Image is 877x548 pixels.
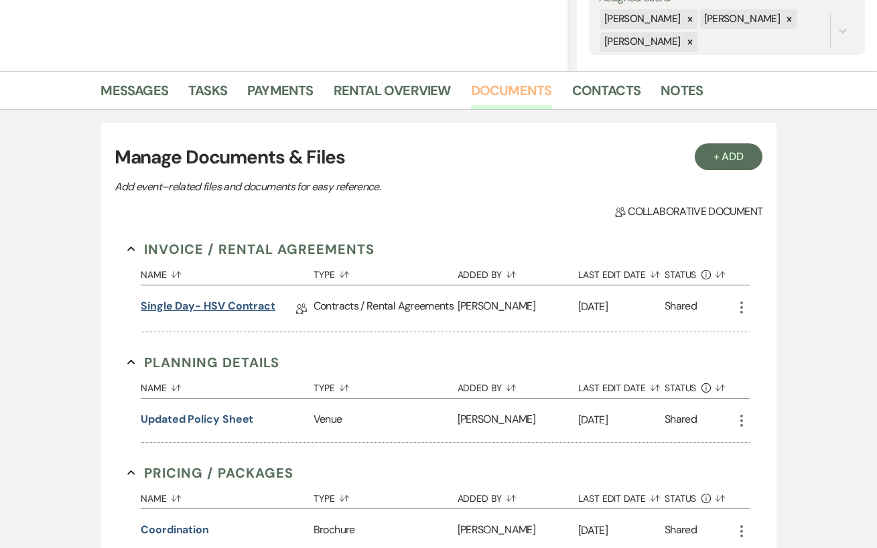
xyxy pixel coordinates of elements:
div: Contracts / Rental Agreements [314,285,458,332]
button: Status [665,372,734,398]
button: Planning Details [127,352,279,372]
a: Notes [661,80,703,109]
div: [PERSON_NAME] [458,399,578,442]
div: [PERSON_NAME] [700,9,783,29]
button: Name [141,483,314,508]
p: Add event–related files and documents for easy reference. [115,178,584,196]
div: Shared [665,411,697,429]
button: Name [141,372,314,398]
h3: Manage Documents & Files [115,143,763,172]
button: Pricing / Packages [127,463,293,483]
a: Tasks [188,80,227,109]
div: Venue [314,399,458,442]
div: [PERSON_NAME] [600,9,683,29]
button: Type [314,259,458,285]
p: [DATE] [578,298,665,316]
button: Updated Policy Sheet [141,411,253,427]
div: Shared [665,522,697,540]
span: Status [665,494,697,503]
button: Type [314,372,458,398]
span: Status [665,270,697,279]
span: Status [665,383,697,393]
button: + Add [695,143,763,170]
div: [PERSON_NAME] [458,285,578,332]
a: Single Day- HSV Contract [141,298,275,319]
a: Payments [247,80,314,109]
button: Last Edit Date [578,483,665,508]
a: Contacts [572,80,641,109]
span: Collaborative document [615,204,762,220]
a: Documents [471,80,552,109]
button: Invoice / Rental Agreements [127,239,375,259]
div: [PERSON_NAME] [600,32,683,52]
p: [DATE] [578,522,665,539]
a: Rental Overview [334,80,451,109]
button: Status [665,259,734,285]
button: Last Edit Date [578,259,665,285]
div: Shared [665,298,697,319]
button: Added By [458,372,578,398]
button: Added By [458,259,578,285]
p: [DATE] [578,411,665,429]
button: Last Edit Date [578,372,665,398]
button: Name [141,259,314,285]
button: Coordination [141,522,209,538]
button: Added By [458,483,578,508]
a: Messages [101,80,169,109]
button: Status [665,483,734,508]
button: Type [314,483,458,508]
